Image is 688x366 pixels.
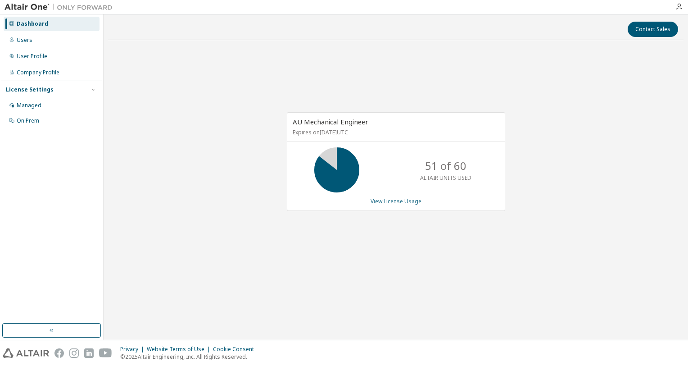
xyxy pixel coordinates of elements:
div: Cookie Consent [213,346,259,353]
p: ALTAIR UNITS USED [420,174,471,182]
img: instagram.svg [69,348,79,358]
div: Users [17,37,32,44]
div: Managed [17,102,41,109]
div: Website Terms of Use [147,346,213,353]
img: linkedin.svg [84,348,94,358]
p: © 2025 Altair Engineering, Inc. All Rights Reserved. [120,353,259,361]
div: User Profile [17,53,47,60]
img: Altair One [5,3,117,12]
div: On Prem [17,117,39,124]
p: 51 of 60 [425,158,466,174]
p: Expires on [DATE] UTC [293,128,497,136]
img: facebook.svg [54,348,64,358]
span: AU Mechanical Engineer [293,117,368,126]
button: Contact Sales [628,22,678,37]
div: Dashboard [17,20,48,27]
div: Privacy [120,346,147,353]
a: View License Usage [371,197,421,205]
div: Company Profile [17,69,59,76]
img: youtube.svg [99,348,112,358]
div: License Settings [6,86,54,93]
img: altair_logo.svg [3,348,49,358]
